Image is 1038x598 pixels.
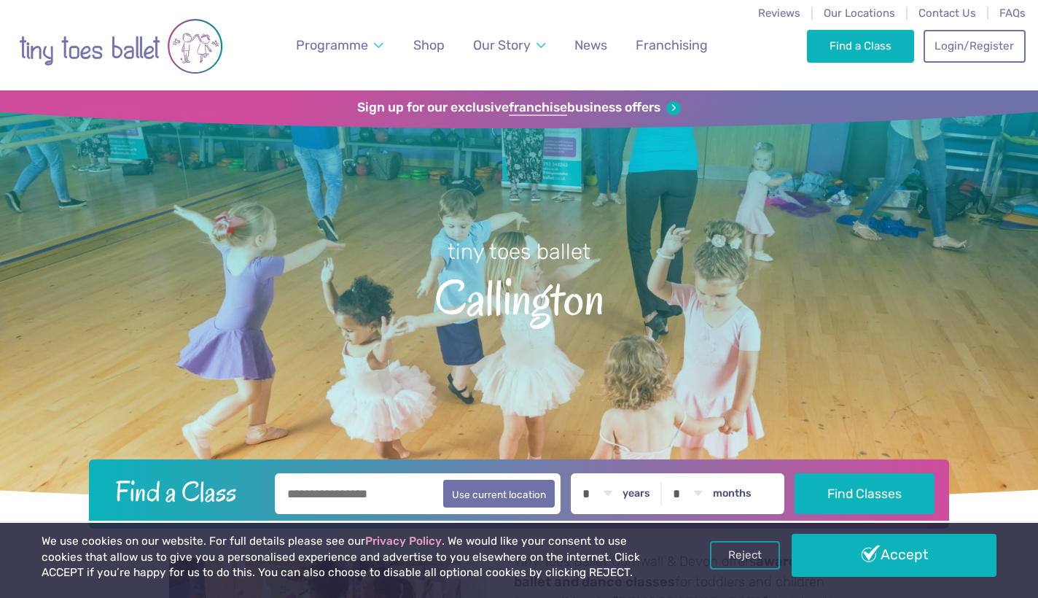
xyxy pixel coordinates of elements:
[623,487,650,500] label: years
[509,100,567,116] strong: franchise
[807,30,914,62] a: Find a Class
[104,473,265,510] h2: Find a Class
[713,487,752,500] label: months
[574,37,607,53] span: News
[568,29,614,62] a: News
[467,29,553,62] a: Our Story
[26,266,1012,325] span: Callington
[448,239,590,264] small: tiny toes ballet
[629,29,714,62] a: Franchising
[42,534,663,581] p: We use cookies on our website. For full details please see our . We would like your consent to us...
[296,37,368,53] span: Programme
[636,37,708,53] span: Franchising
[413,37,445,53] span: Shop
[758,7,800,20] a: Reviews
[407,29,451,62] a: Shop
[443,480,555,508] button: Use current location
[999,7,1026,20] a: FAQs
[795,473,935,514] button: Find Classes
[792,534,996,576] a: Accept
[924,30,1026,62] a: Login/Register
[918,7,976,20] a: Contact Us
[824,7,895,20] a: Our Locations
[365,535,442,548] a: Privacy Policy
[357,100,680,116] a: Sign up for our exclusivefranchisebusiness offers
[710,541,780,569] a: Reject
[473,37,531,53] span: Our Story
[289,29,390,62] a: Programme
[19,9,223,83] img: tiny toes ballet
